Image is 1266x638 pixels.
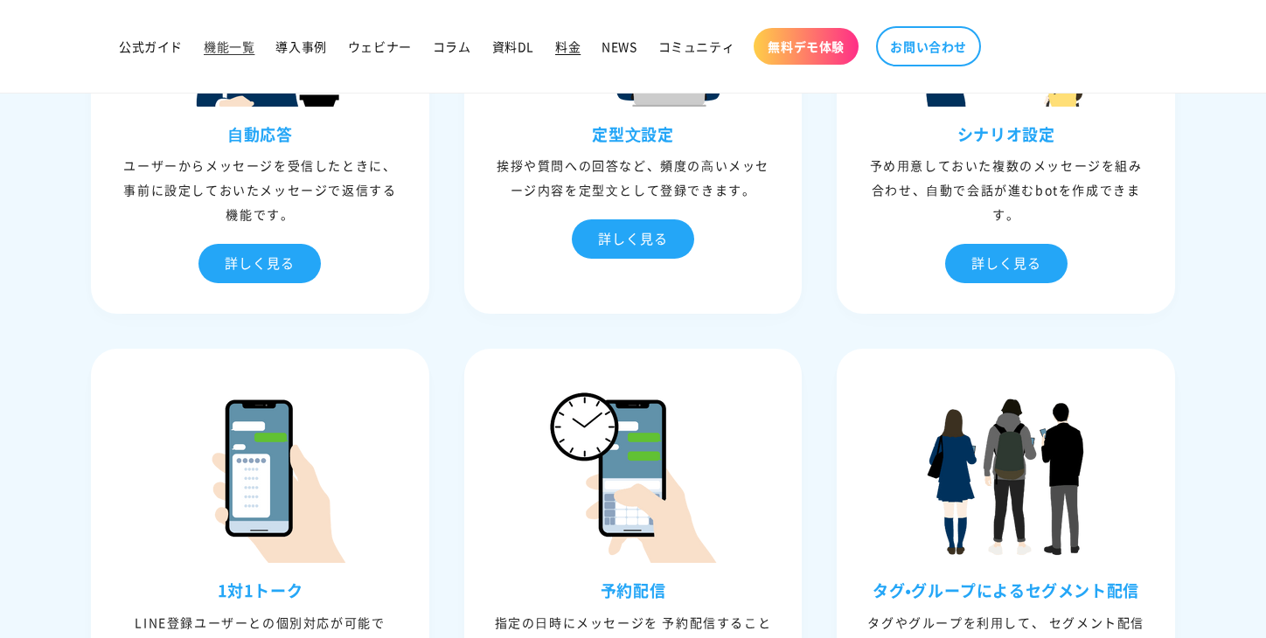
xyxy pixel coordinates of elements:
[95,580,425,600] h3: 1対1トーク
[545,28,591,65] a: 料金
[337,28,422,65] a: ウェビナー
[275,38,326,54] span: 導入事例
[572,219,694,259] div: 詳しく見る
[602,38,636,54] span: NEWS
[265,28,337,65] a: 導入事例
[754,28,859,65] a: 無料デモ体験
[841,124,1171,144] h3: シナリオ設定
[890,38,967,54] span: お問い合わせ
[95,153,425,226] div: ユーザーからメッセージを受信したときに、事前に設定しておいたメッセージで返信する機能です。
[919,388,1094,563] img: タグ•グループによるセグメント配信
[108,28,193,65] a: 公式ガイド
[469,580,798,600] h3: 予約配信
[172,388,347,563] img: 1対1トーク
[204,38,254,54] span: 機能一覧
[422,28,482,65] a: コラム
[482,28,545,65] a: 資料DL
[648,28,746,65] a: コミュニティ
[469,124,798,144] h3: 定型⽂設定
[658,38,735,54] span: コミュニティ
[546,388,720,563] img: 予約配信
[945,244,1068,283] div: 詳しく見る
[591,28,647,65] a: NEWS
[198,244,321,283] div: 詳しく見る
[193,28,265,65] a: 機能一覧
[433,38,471,54] span: コラム
[95,124,425,144] h3: ⾃動応答
[768,38,845,54] span: 無料デモ体験
[469,153,798,202] div: 挨拶や質問への回答など、頻度の⾼いメッセージ内容を定型⽂として登録できます。
[841,580,1171,600] h3: タグ•グループによるセグメント配信
[348,38,412,54] span: ウェビナー
[876,26,981,66] a: お問い合わせ
[119,38,183,54] span: 公式ガイド
[555,38,581,54] span: 料金
[841,153,1171,226] div: 予め⽤意しておいた複数のメッセージを組み合わせ、⾃動で会話が進むbotを作成できます。
[492,38,534,54] span: 資料DL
